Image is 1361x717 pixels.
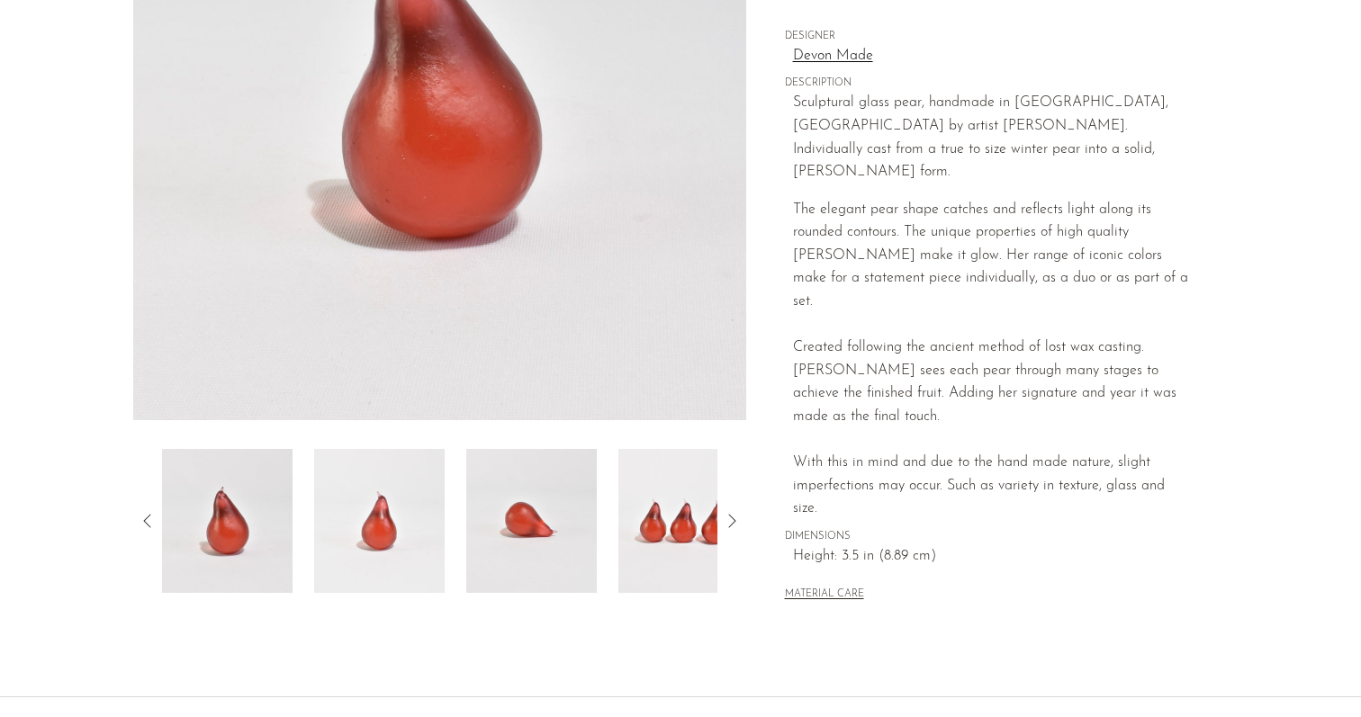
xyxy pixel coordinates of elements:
[785,29,1190,45] span: DESIGNER
[314,449,445,593] img: Glass Pear in Ruby
[162,449,293,593] img: Glass Pear in Ruby
[793,92,1190,184] p: Sculptural glass pear, handmade in [GEOGRAPHIC_DATA], [GEOGRAPHIC_DATA] by artist [PERSON_NAME]. ...
[785,76,1190,92] span: DESCRIPTION
[785,529,1190,545] span: DIMENSIONS
[793,314,1190,429] div: Created following the ancient method of lost wax casting. [PERSON_NAME] sees each pear through ma...
[793,45,1190,68] a: Devon Made
[466,449,597,593] img: Glass Pear in Ruby
[785,588,864,602] button: MATERIAL CARE
[793,199,1190,314] div: The elegant pear shape catches and reflects light along its rounded contours. The unique properti...
[793,545,1190,569] span: Height: 3.5 in (8.89 cm)
[793,429,1190,521] div: With this in mind and due to the hand made nature, slight imperfections may occur. Such as variet...
[618,449,749,593] img: Glass Pear in Ruby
